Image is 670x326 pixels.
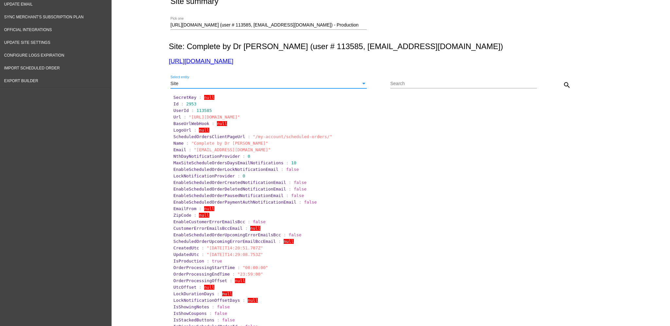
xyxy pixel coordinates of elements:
span: Import Scheduled Order [4,66,60,70]
mat-select: Select entity [170,81,367,86]
span: false [214,311,227,316]
span: ScheduledOrderUpcomingErrorEmailBccEmail [173,239,276,244]
span: false [286,167,299,172]
span: null [250,226,260,231]
span: Configure logs expiration [4,53,64,58]
span: : [238,265,240,270]
span: LockDurationDays [173,291,214,296]
span: MaxSiteScheduleOrdersDaysEmailNotifications [173,160,284,165]
span: Name [173,141,184,146]
span: false [253,219,266,224]
span: UtcOffset [173,285,196,290]
span: "23:59:00" [238,272,263,277]
span: OrderProcessingOffset [173,278,227,283]
span: "[URL][DOMAIN_NAME]" [189,115,240,119]
span: : [212,304,214,309]
span: Update Email [4,2,33,7]
span: null [204,206,214,211]
span: EnableScheduledOrderLockNotificationEmail [173,167,278,172]
span: CustomerErrorEmailsBccEmail [173,226,242,231]
span: null [204,95,214,100]
span: : [230,278,232,283]
span: Id [173,101,179,106]
span: OrderProcessingStartTime [173,265,235,270]
span: : [186,141,189,146]
span: : [217,317,220,322]
span: Site [170,81,178,86]
span: : [242,154,245,159]
span: : [232,272,235,277]
span: NthDayNotificationProvider [173,154,240,159]
span: : [212,121,214,126]
span: IsProduction [173,259,204,263]
span: OrderProcessingEndTime [173,272,230,277]
span: 0 [242,173,245,178]
span: null [199,213,209,218]
span: LockNotificationProvider [173,173,235,178]
span: null [199,128,209,133]
span: Email [173,147,186,152]
span: : [209,311,212,316]
span: false [217,304,230,309]
span: : [248,219,250,224]
span: EnableCustomerErrorEmailsBcc [173,219,245,224]
span: : [191,108,194,113]
span: "Complete by Dr [PERSON_NAME]" [191,141,268,146]
span: : [289,180,291,185]
span: : [286,193,289,198]
span: Official Integrations [4,27,52,32]
span: : [281,167,284,172]
span: null [222,291,232,296]
span: null [248,298,258,303]
span: false [304,200,317,205]
span: : [202,245,204,250]
span: Url [173,115,181,119]
span: : [242,298,245,303]
span: 10 [291,160,296,165]
span: 0 [248,154,250,159]
span: EnableScheduledOrderPausedNotificationEmail [173,193,284,198]
span: : [181,101,184,106]
h2: Site: Complete by Dr [PERSON_NAME] (user # 113585, [EMAIL_ADDRESS][DOMAIN_NAME]) [169,42,610,51]
span: : [248,134,250,139]
span: EnableScheduledOrderPaymentAuthNotificationEmail [173,200,296,205]
span: false [291,193,304,198]
span: : [189,147,191,152]
span: null [204,285,214,290]
span: : [199,285,202,290]
span: true [212,259,222,263]
span: "00:00:00" [242,265,268,270]
span: "[DATE]T14:29:08.753Z" [207,252,263,257]
span: IsShowingNotes [173,304,209,309]
span: ScheduledOrdersClientPageUrl [173,134,245,139]
span: null [284,239,294,244]
span: : [289,187,291,191]
span: : [299,200,302,205]
span: EmailFrom [173,206,196,211]
span: : [284,232,286,237]
span: false [289,232,301,237]
span: IsShowCoupons [173,311,207,316]
span: : [278,239,281,244]
span: 2953 [186,101,196,106]
span: UpdatedUtc [173,252,199,257]
span: null [235,278,245,283]
mat-icon: search [563,81,571,89]
span: : [199,206,202,211]
span: false [294,180,307,185]
span: false [222,317,235,322]
span: : [194,213,197,218]
span: Sync Merchant's Subscription Plan [4,15,84,19]
span: IsStackedButtons [173,317,214,322]
input: Number [170,23,367,28]
span: EnableScheduledOrderDeletedNotificationEmail [173,187,286,191]
span: EnableScheduledOrderUpcomingErrorEmailsBcc [173,232,281,237]
span: Update Site Settings [4,40,50,45]
input: Search [390,81,537,86]
span: BaseUrlWebHook [173,121,209,126]
span: : [245,226,248,231]
span: ZipCode [173,213,191,218]
span: Export Builder [4,79,38,83]
span: EnableScheduledOrderCreatedNotificationEmail [173,180,286,185]
span: UserId [173,108,189,113]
